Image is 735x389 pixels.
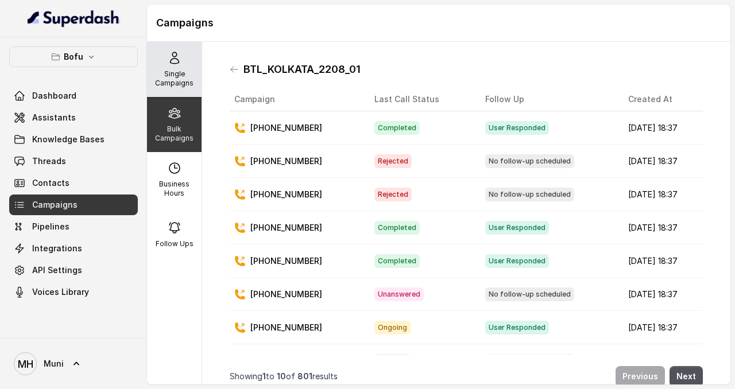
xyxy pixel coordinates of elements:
[32,286,89,298] span: Voices Library
[250,289,322,300] p: [PHONE_NUMBER]
[485,221,549,235] span: User Responded
[9,282,138,302] a: Voices Library
[297,371,312,381] span: 801
[32,243,82,254] span: Integrations
[230,371,338,382] p: Showing to of results
[374,154,412,168] span: Rejected
[485,188,574,201] span: No follow-up scheduled
[32,112,76,123] span: Assistants
[156,14,721,32] h1: Campaigns
[64,50,83,64] p: Bofu
[374,188,412,201] span: Rejected
[250,222,322,234] p: [PHONE_NUMBER]
[28,9,120,28] img: light.svg
[250,155,322,167] p: [PHONE_NUMBER]
[485,287,574,301] span: No follow-up scheduled
[374,254,420,268] span: Completed
[277,371,286,381] span: 10
[9,85,138,106] a: Dashboard
[9,107,138,128] a: Assistants
[152,180,197,198] p: Business Hours
[18,358,33,370] text: MH
[32,199,78,211] span: Campaigns
[32,134,105,145] span: Knowledge Bases
[619,111,703,145] td: [DATE] 18:37
[374,354,412,368] span: Rejected
[365,88,476,111] th: Last Call Status
[32,155,66,167] span: Threads
[619,88,703,111] th: Created At
[619,145,703,178] td: [DATE] 18:37
[9,194,138,215] a: Campaigns
[485,354,574,368] span: No follow-up scheduled
[9,173,138,193] a: Contacts
[616,366,665,387] button: Previous
[374,287,424,301] span: Unanswered
[44,358,64,369] span: Muni
[9,129,138,150] a: Knowledge Bases
[230,88,365,111] th: Campaign
[9,46,138,67] button: Bofu
[32,90,76,102] span: Dashboard
[374,121,420,135] span: Completed
[152,69,197,88] p: Single Campaigns
[250,122,322,134] p: [PHONE_NUMBER]
[250,322,322,333] p: [PHONE_NUMBER]
[156,239,194,248] p: Follow Ups
[670,366,703,387] button: Next
[32,177,69,189] span: Contacts
[619,344,703,378] td: [DATE] 18:37
[9,151,138,172] a: Threads
[619,178,703,211] td: [DATE] 18:37
[619,278,703,311] td: [DATE] 18:37
[619,244,703,278] td: [DATE] 18:37
[485,154,574,168] span: No follow-up scheduled
[9,238,138,259] a: Integrations
[374,221,420,235] span: Completed
[485,321,549,334] span: User Responded
[243,60,361,79] h1: BTL_KOLKATA_2208_01
[9,260,138,281] a: API Settings
[485,121,549,135] span: User Responded
[32,221,69,232] span: Pipelines
[152,125,197,143] p: Bulk Campaigns
[250,255,322,267] p: [PHONE_NUMBER]
[250,189,322,200] p: [PHONE_NUMBER]
[9,348,138,380] a: Muni
[9,216,138,237] a: Pipelines
[32,264,82,276] span: API Settings
[476,88,619,111] th: Follow Up
[374,321,411,334] span: Ongoing
[619,211,703,244] td: [DATE] 18:37
[262,371,266,381] span: 1
[619,311,703,344] td: [DATE] 18:37
[485,254,549,268] span: User Responded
